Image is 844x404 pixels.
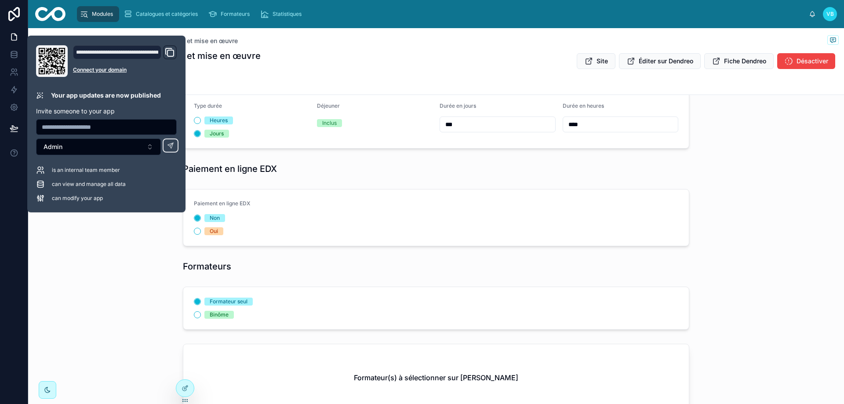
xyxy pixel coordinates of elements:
[35,7,65,21] img: App logo
[36,107,177,116] p: Invite someone to your app
[317,102,340,109] span: Déjeuner
[322,119,337,127] div: Inclus
[724,57,766,66] span: Fiche Dendreo
[52,167,120,174] span: is an internal team member
[210,130,224,138] div: Jours
[206,6,256,22] a: Formateurs
[136,11,198,18] span: Catalogues et catégories
[183,260,231,273] h1: Formateurs
[73,66,177,73] a: Connect your domain
[826,11,834,18] span: VB
[777,53,835,69] button: Désactiver
[36,138,161,155] button: Select Button
[210,298,247,306] div: Formateur seul
[194,102,222,109] span: Type durée
[273,11,302,18] span: Statistiques
[73,45,177,77] div: Domain and Custom Link
[210,311,229,319] div: Binôme
[51,91,161,100] p: Your app updates are now published
[577,53,615,69] button: Site
[121,6,204,22] a: Catalogues et catégories
[77,6,119,22] a: Modules
[92,11,113,18] span: Modules
[183,163,277,175] h1: Paiement en ligne EDX
[52,195,103,202] span: can modify your app
[73,4,809,24] div: scrollable content
[639,57,693,66] span: Éditer sur Dendreo
[194,200,250,207] span: Paiement en ligne EDX
[44,142,62,151] span: Admin
[704,53,774,69] button: Fiche Dendreo
[221,11,250,18] span: Formateurs
[354,372,518,383] h2: Formateur(s) à sélectionner sur [PERSON_NAME]
[440,102,476,109] span: Durée en jours
[597,57,608,66] span: Site
[210,116,228,124] div: Heures
[797,57,828,66] span: Désactiver
[258,6,308,22] a: Statistiques
[563,102,604,109] span: Durée en heures
[210,227,218,235] div: Oui
[52,181,126,188] span: can view and manage all data
[210,214,220,222] div: Non
[619,53,701,69] button: Éditer sur Dendreo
